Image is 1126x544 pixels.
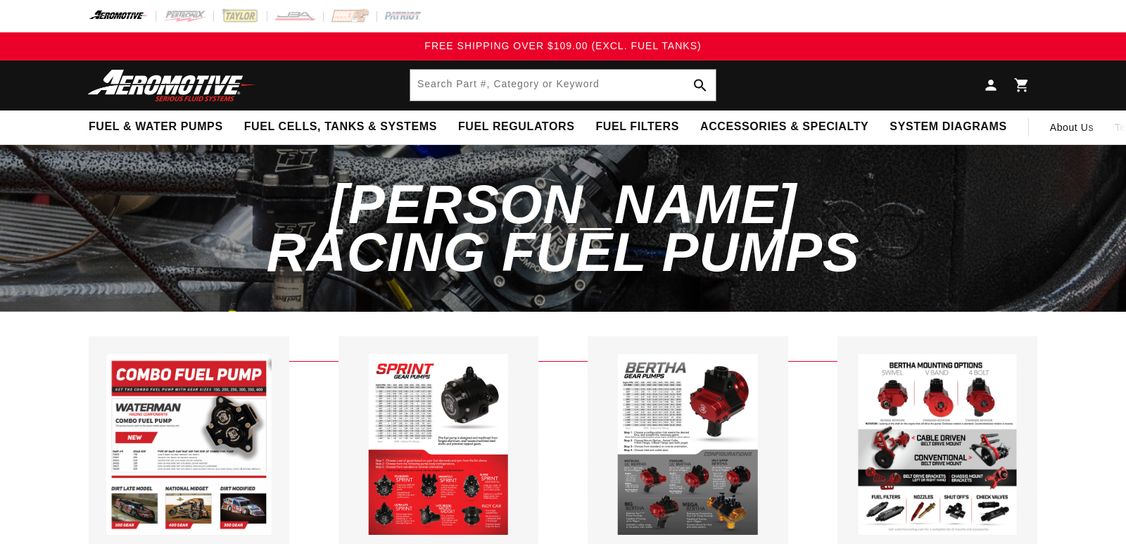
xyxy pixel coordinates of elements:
[244,120,437,134] span: Fuel Cells, Tanks & Systems
[89,120,223,134] span: Fuel & Water Pumps
[890,120,1006,134] span: System Diagrams
[685,70,716,101] button: Search Part #, Category or Keyword
[267,173,860,283] span: [PERSON_NAME] Racing Fuel Pumps
[690,110,879,144] summary: Accessories & Specialty
[700,120,868,134] span: Accessories & Specialty
[78,110,234,144] summary: Fuel & Water Pumps
[448,110,585,144] summary: Fuel Regulators
[1050,122,1094,133] span: About Us
[1039,110,1104,144] a: About Us
[585,110,690,144] summary: Fuel Filters
[234,110,448,144] summary: Fuel Cells, Tanks & Systems
[595,120,679,134] span: Fuel Filters
[84,69,260,102] img: Aeromotive
[424,40,701,51] span: FREE SHIPPING OVER $109.00 (EXCL. FUEL TANKS)
[458,120,574,134] span: Fuel Regulators
[879,110,1017,144] summary: System Diagrams
[410,70,716,101] input: Search Part #, Category or Keyword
